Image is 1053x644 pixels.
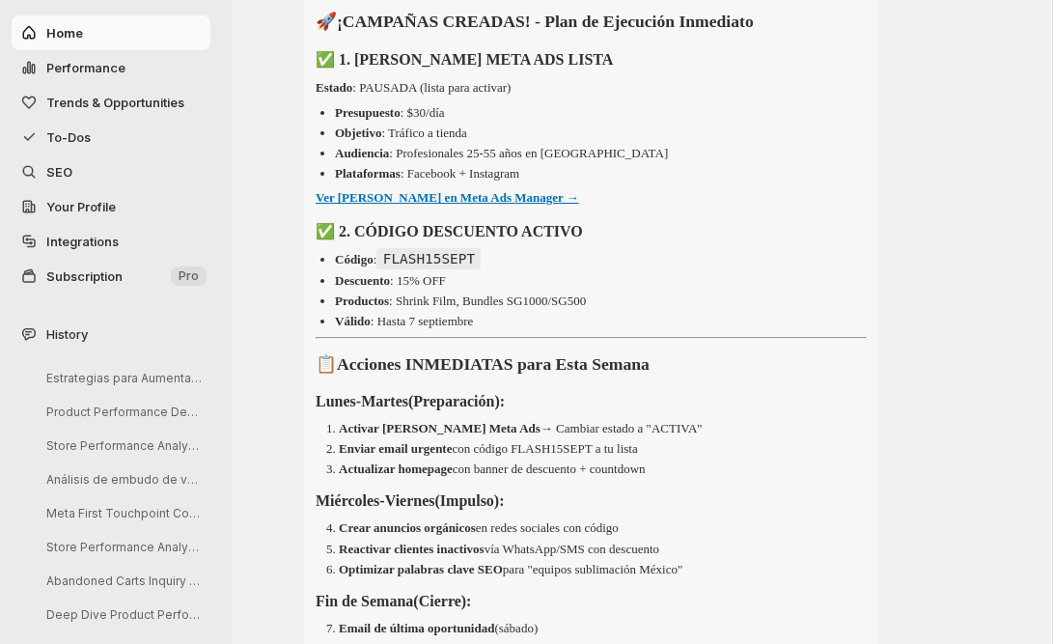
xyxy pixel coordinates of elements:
[339,462,453,476] strong: Actualizar homepage
[31,498,214,528] button: Meta First Touchpoint Conversion Metrics
[335,166,519,181] p: : Facebook + Instagram
[335,252,374,266] strong: Código
[339,520,619,535] p: en redes sociales con código
[339,462,646,476] p: con banner de descuento + countdown
[12,15,210,50] button: Home
[46,129,91,145] span: To-Dos
[339,621,538,635] p: (sábado)
[339,542,659,556] p: vía WhatsApp/SMS con descuento
[339,441,452,456] strong: Enviar email urgente
[12,224,210,259] a: Integrations
[31,431,214,461] button: Store Performance Analysis and Insights
[31,464,214,494] button: Análisis de embudo de ventas
[46,25,83,41] span: Home
[316,593,413,609] strong: Fin de Semana
[335,105,445,120] p: : $30/día
[335,273,446,288] p: : 15% OFF
[46,60,125,75] span: Performance
[335,105,401,120] strong: Presupuesto
[31,363,214,393] button: Estrategias para Aumentar Ventas Semanales
[316,223,583,239] strong: ✅ 2. CÓDIGO DESCUENTO ACTIVO
[12,259,210,294] button: Subscription
[335,126,467,140] p: : Tráfico a tienda
[31,397,214,427] button: Product Performance Deep Dive Analysis
[12,50,210,85] button: Performance
[31,600,214,630] button: Deep Dive Product Performance Analysis
[335,146,668,160] p: : Profesionales 25-55 años en [GEOGRAPHIC_DATA]
[316,588,867,614] h3: (Cierre):
[46,164,72,180] span: SEO
[339,421,703,435] p: → Cambiar estado a "ACTIVA"
[46,95,184,110] span: Trends & Opportunities
[316,388,867,414] h3: (Preparación):
[316,51,613,68] strong: ✅ 1. [PERSON_NAME] META ADS LISTA
[335,273,390,288] strong: Descuento
[337,12,754,31] strong: ¡CAMPAÑAS CREADAS! - Plan de Ejecución Inmediato
[335,294,389,308] strong: Productos
[316,393,408,409] strong: Lunes-Martes
[179,268,199,284] span: Pro
[335,314,473,328] p: : Hasta 7 septiembre
[339,441,638,456] p: con código FLASH15SEPT a tu lista
[335,146,389,160] strong: Audiencia
[316,8,867,37] h2: 🚀
[316,190,579,205] a: Ver [PERSON_NAME] en Meta Ads Manager →
[12,85,210,120] button: Trends & Opportunities
[339,520,476,535] strong: Crear anuncios orgánicos
[12,154,210,189] a: SEO
[316,80,352,95] strong: Estado
[31,566,214,596] button: Abandoned Carts Inquiry for [DATE]
[46,268,123,284] span: Subscription
[335,166,401,181] strong: Plataformas
[339,562,682,576] p: para "equipos sublimación México"
[316,492,435,509] strong: Miércoles-Viernes
[335,252,481,266] p: :
[46,199,116,214] span: Your Profile
[12,120,210,154] button: To-Dos
[335,294,586,308] p: : Shrink Film, Bundles SG1000/SG500
[339,421,540,435] strong: Activar [PERSON_NAME] Meta Ads
[316,77,867,98] p: : PAUSADA (lista para activar)
[339,542,485,556] strong: Reactivar clientes inactivos
[335,314,371,328] strong: Válido
[316,488,867,514] h3: (Impulso):
[316,350,867,379] h2: 📋
[376,248,481,269] code: FLASH15SEPT
[46,234,119,249] span: Integrations
[337,354,650,374] strong: Acciones INMEDIATAS para Esta Semana
[31,532,214,562] button: Store Performance Analysis and Recommendations
[339,562,503,576] strong: Optimizar palabras clave SEO
[46,324,88,344] span: History
[335,126,381,140] strong: Objetivo
[12,189,210,224] a: Your Profile
[339,621,494,635] strong: Email de última oportunidad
